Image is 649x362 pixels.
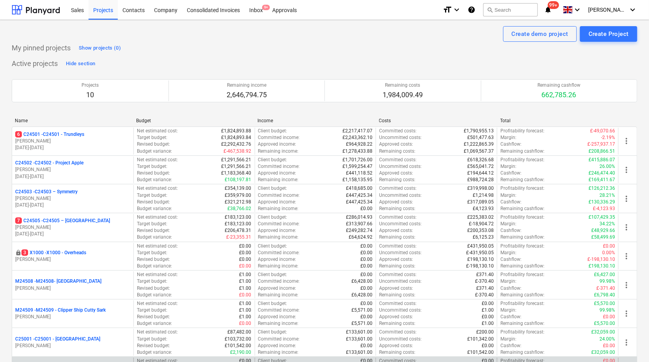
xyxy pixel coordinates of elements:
[379,141,413,148] p: Approved costs :
[222,163,252,170] p: £1,291,566.21
[15,131,130,151] div: 6C24501 -C24501 - Trundleys[PERSON_NAME][DATE]-[DATE]
[137,199,170,205] p: Revised budget :
[468,5,475,14] i: Knowledge base
[589,185,615,192] p: £126,212.36
[137,134,167,141] p: Target budget :
[500,134,516,141] p: Margin :
[466,263,494,269] p: £-198,130.10
[500,141,521,148] p: Cashflow :
[258,314,296,320] p: Approved income :
[379,214,417,221] p: Committed costs :
[476,285,494,292] p: £371.40
[379,234,415,241] p: Remaining costs :
[548,1,559,9] span: 99+
[482,314,494,320] p: £0.00
[15,195,130,202] p: [PERSON_NAME]
[137,192,167,199] p: Target budget :
[500,214,544,221] p: Profitability forecast :
[239,256,252,263] p: £0.00
[239,271,252,278] p: £1.00
[137,234,172,241] p: Budget variance :
[589,170,615,177] p: £246,474.40
[258,134,300,141] p: Committed income :
[610,325,649,362] iframe: Chat Widget
[258,157,287,163] p: Client budget :
[500,205,544,212] p: Remaining cashflow :
[137,128,178,134] p: Net estimated cost :
[588,7,627,13] span: [PERSON_NAME]
[258,177,299,183] p: Remaining income :
[379,192,422,199] p: Uncommitted costs :
[379,157,417,163] p: Committed costs :
[360,300,372,307] p: £0.00
[64,57,97,70] button: Hide section
[224,148,252,155] p: £-467,538.92
[589,177,615,183] p: £169,411.67
[137,278,167,285] p: Target budget :
[475,278,494,285] p: £-370.40
[467,185,494,192] p: £319,998.00
[258,278,300,285] p: Committed income :
[137,227,170,234] p: Revised budget :
[346,221,372,227] p: £313,907.66
[466,250,494,256] p: £-431,950.05
[351,278,372,285] p: £6,428.00
[537,82,580,89] p: Remaining cashflow
[500,199,521,205] p: Cashflow :
[349,234,372,241] p: £64,624.92
[590,128,615,134] p: £-49,070.66
[258,227,296,234] p: Approved income :
[258,256,296,263] p: Approved income :
[500,185,544,192] p: Profitability forecast :
[239,250,252,256] p: £0.00
[137,205,172,212] p: Budget variance :
[258,250,300,256] p: Committed income :
[500,314,521,320] p: Cashflow :
[137,185,178,192] p: Net estimated cost :
[258,214,287,221] p: Client budget :
[225,199,252,205] p: £321,212.98
[379,271,417,278] p: Committed costs :
[346,192,372,199] p: £447,425.34
[15,278,101,285] p: M24508 - M24508- [GEOGRAPHIC_DATA]
[500,278,516,285] p: Margin :
[222,157,252,163] p: £1,291,566.21
[467,227,494,234] p: £200,353.08
[258,199,296,205] p: Approved income :
[379,128,417,134] p: Committed costs :
[537,90,580,100] p: 662,785.26
[500,148,544,155] p: Remaining cashflow :
[15,218,22,224] span: 7
[360,271,372,278] p: £0.00
[15,278,130,291] div: M24508 -M24508- [GEOGRAPHIC_DATA][PERSON_NAME]
[500,243,544,250] p: Profitability forecast :
[500,307,516,314] p: Margin :
[467,243,494,250] p: £431,950.05
[500,292,544,298] p: Remaining cashflow :
[136,118,251,123] div: Budget
[15,166,130,173] p: [PERSON_NAME]
[15,131,22,137] span: 6
[587,256,615,263] p: £-198,130.10
[482,300,494,307] p: £0.00
[469,221,494,227] p: £-18,904.72
[591,227,615,234] p: £48,929.66
[622,136,631,146] span: more_vert
[379,300,417,307] p: Committed costs :
[599,307,615,314] p: 99.98%
[258,185,287,192] p: Client budget :
[379,227,413,234] p: Approved costs :
[258,170,296,177] p: Approved income :
[622,280,631,290] span: more_vert
[593,205,615,212] p: £-4,123.93
[15,250,130,263] div: 3X1000 -X1000 - Overheads[PERSON_NAME]
[222,141,252,148] p: £2,292,432.76
[622,309,631,318] span: more_vert
[482,307,494,314] p: £1.00
[137,221,167,227] p: Target budget :
[383,90,423,100] p: 1,984,009.49
[589,199,615,205] p: £130,336.29
[15,173,130,180] p: [DATE] - [DATE]
[258,234,299,241] p: Remaining income :
[500,300,544,307] p: Profitability forecast :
